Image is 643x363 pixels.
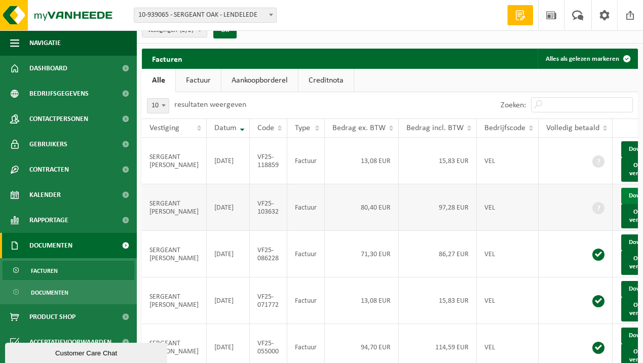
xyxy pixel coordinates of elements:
td: [DATE] [207,184,250,231]
span: 10-939065 - SERGEANT OAK - LENDELEDE [134,8,277,23]
td: VF25-086228 [250,231,287,277]
td: Factuur [287,277,325,324]
td: [DATE] [207,231,250,277]
td: VF25-118859 [250,138,287,184]
a: Factuur [176,69,221,92]
span: Contactpersonen [29,106,88,132]
button: Alles als gelezen markeren [538,49,637,69]
td: SERGEANT [PERSON_NAME] [142,277,207,324]
iframe: chat widget [5,341,169,363]
td: VEL [477,138,539,184]
td: VEL [477,184,539,231]
span: Code [257,124,274,132]
span: Contracten [29,157,69,182]
td: 13,08 EUR [325,277,399,324]
td: 15,83 EUR [399,277,477,324]
span: Volledig betaald [546,124,599,132]
span: Datum [214,124,237,132]
td: SERGEANT [PERSON_NAME] [142,138,207,184]
span: Documenten [29,233,72,258]
td: VEL [477,231,539,277]
td: 97,28 EUR [399,184,477,231]
td: SERGEANT [PERSON_NAME] [142,184,207,231]
td: 15,83 EUR [399,138,477,184]
span: Rapportage [29,208,68,233]
td: 80,40 EUR [325,184,399,231]
h2: Facturen [142,49,193,68]
td: 86,27 EUR [399,231,477,277]
span: Acceptatievoorwaarden [29,330,111,355]
td: Factuur [287,231,325,277]
span: Vestiging [149,124,179,132]
td: [DATE] [207,138,250,184]
td: 13,08 EUR [325,138,399,184]
label: resultaten weergeven [174,101,246,109]
td: VF25-103632 [250,184,287,231]
td: Factuur [287,138,325,184]
span: Bedrijfscode [484,124,525,132]
a: Aankoopborderel [221,69,298,92]
td: SERGEANT [PERSON_NAME] [142,231,207,277]
a: Facturen [3,261,134,280]
span: 10 [147,99,169,113]
span: Bedrag incl. BTW [406,124,464,132]
span: Bedrijfsgegevens [29,81,89,106]
span: Dashboard [29,56,67,81]
td: VEL [477,277,539,324]
td: VF25-071772 [250,277,287,324]
span: 10-939065 - SERGEANT OAK - LENDELEDE [134,8,276,22]
td: [DATE] [207,277,250,324]
span: Type [295,124,310,132]
a: Alle [142,69,175,92]
span: Bedrag ex. BTW [332,124,386,132]
td: 71,30 EUR [325,231,399,277]
span: Product Shop [29,304,75,330]
a: Creditnota [298,69,354,92]
td: Factuur [287,184,325,231]
a: Documenten [3,283,134,302]
span: Navigatie [29,30,61,56]
span: Gebruikers [29,132,67,157]
span: Documenten [31,283,68,302]
span: Kalender [29,182,61,208]
span: 10 [147,98,169,113]
span: Facturen [31,261,58,280]
label: Zoeken: [501,101,526,109]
